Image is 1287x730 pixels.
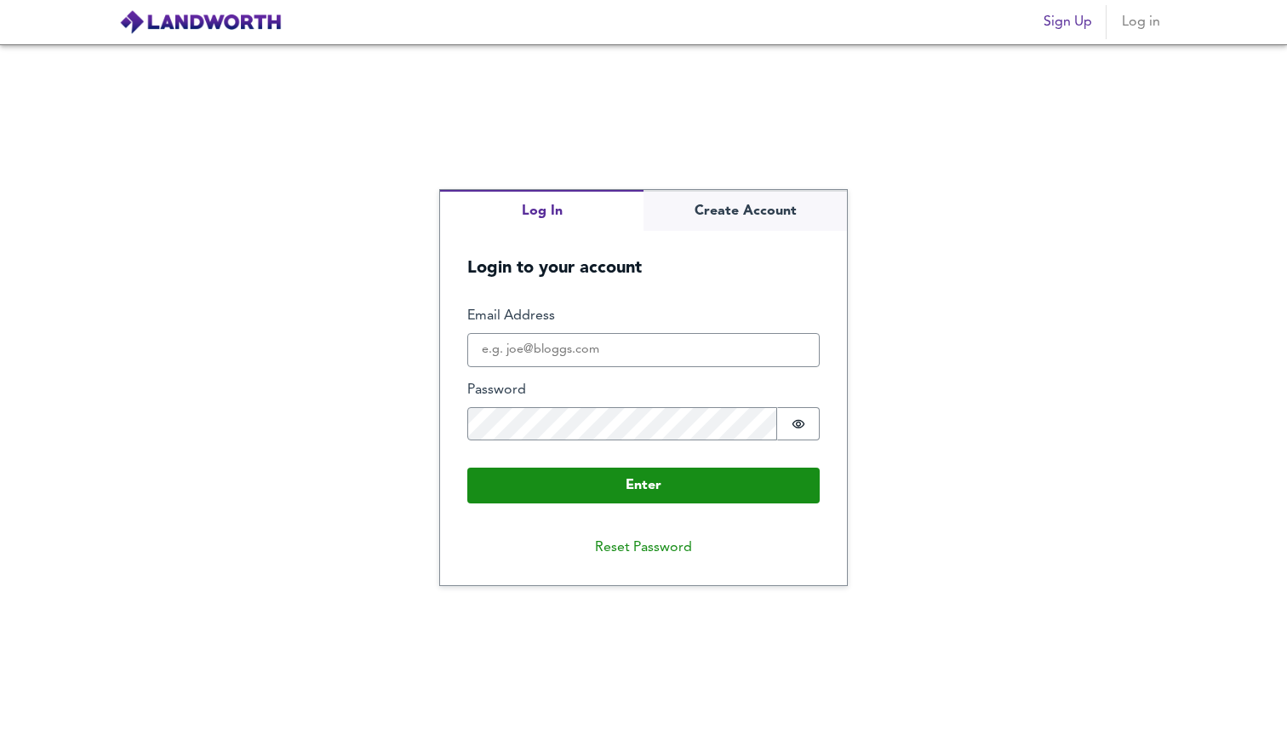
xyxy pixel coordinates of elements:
input: e.g. joe@bloggs.com [467,333,820,367]
label: Password [467,381,820,400]
button: Sign Up [1037,5,1099,39]
button: Show password [777,407,820,441]
label: Email Address [467,307,820,326]
img: logo [119,9,282,35]
button: Log in [1113,5,1168,39]
span: Log in [1120,10,1161,34]
button: Enter [467,468,820,503]
button: Create Account [643,190,847,232]
button: Log In [440,190,643,232]
span: Sign Up [1044,10,1092,34]
button: Reset Password [581,531,706,565]
h5: Login to your account [440,231,847,279]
